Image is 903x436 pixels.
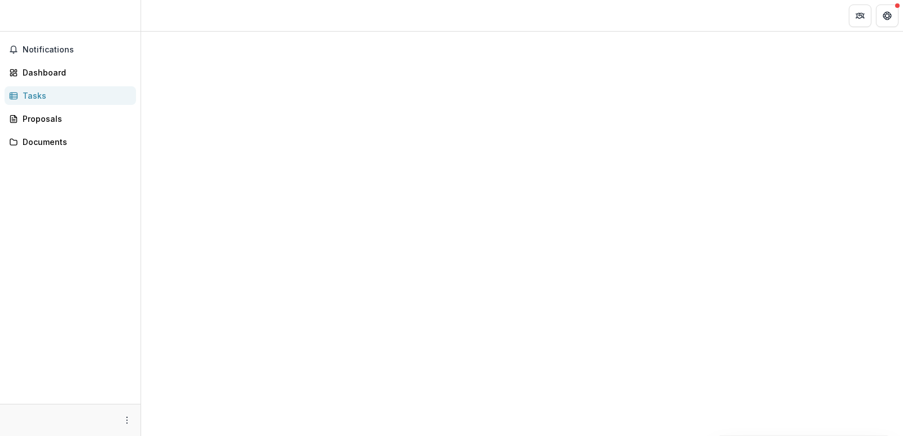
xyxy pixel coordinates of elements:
button: Notifications [5,41,136,59]
div: Documents [23,136,127,148]
span: Notifications [23,45,131,55]
a: Dashboard [5,63,136,82]
button: Get Help [876,5,898,27]
button: Partners [849,5,871,27]
a: Documents [5,133,136,151]
a: Tasks [5,86,136,105]
button: More [120,413,134,427]
div: Tasks [23,90,127,102]
div: Dashboard [23,67,127,78]
div: Proposals [23,113,127,125]
a: Proposals [5,109,136,128]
